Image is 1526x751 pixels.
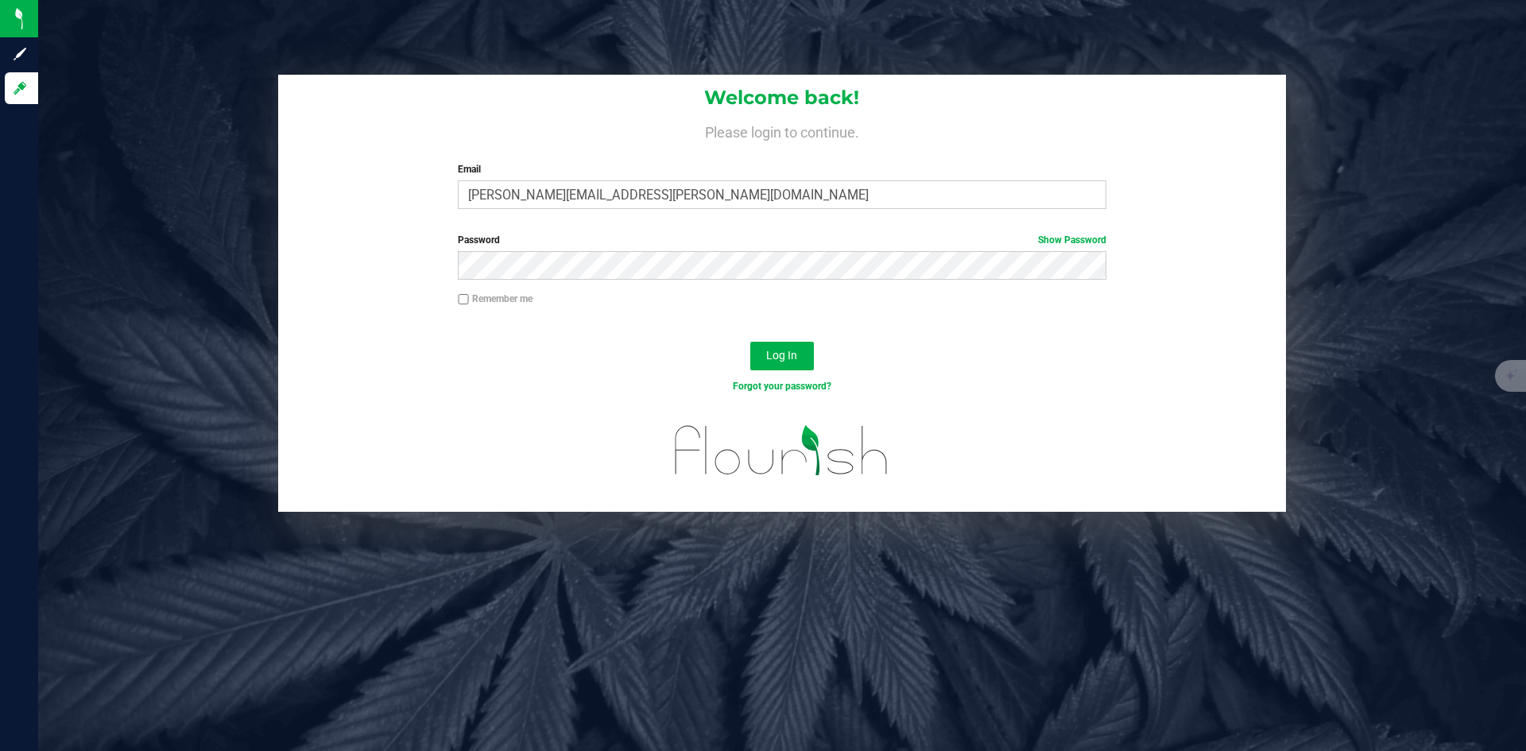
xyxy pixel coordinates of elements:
[458,294,469,305] input: Remember me
[12,46,28,62] inline-svg: Sign up
[458,162,1106,176] label: Email
[278,121,1286,140] h4: Please login to continue.
[458,292,533,306] label: Remember me
[750,342,814,370] button: Log In
[458,234,500,246] span: Password
[12,80,28,96] inline-svg: Log in
[278,87,1286,108] h1: Welcome back!
[656,410,908,491] img: flourish_logo.svg
[1038,234,1106,246] a: Show Password
[766,349,797,362] span: Log In
[733,381,831,392] a: Forgot your password?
